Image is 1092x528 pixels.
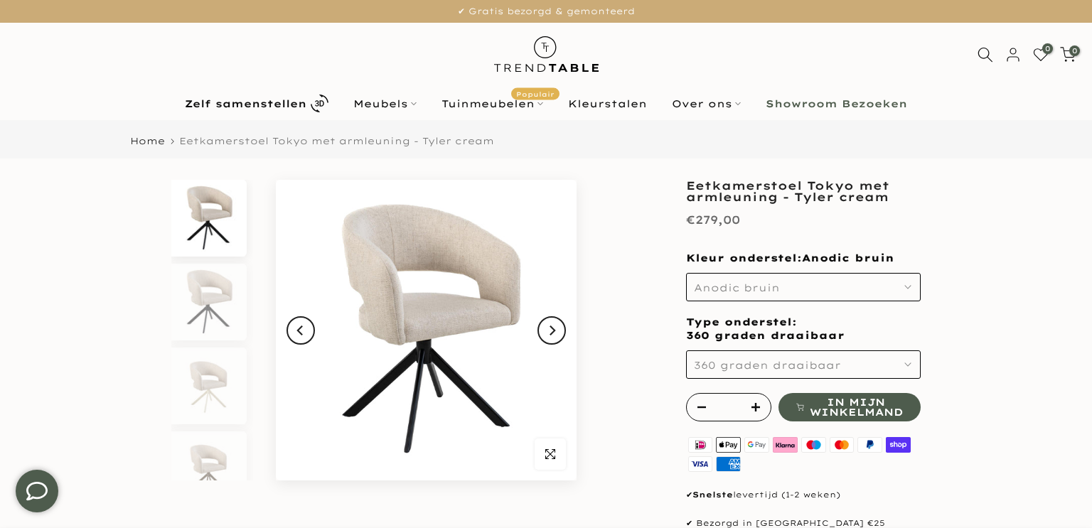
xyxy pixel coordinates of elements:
[686,210,740,230] div: €279,00
[1060,47,1076,63] a: 0
[686,329,845,343] span: 360 graden draaibaar
[1,456,73,527] iframe: toggle-frame
[511,87,560,99] span: Populair
[429,95,556,112] a: TuinmeubelenPopulair
[766,99,907,109] b: Showroom Bezoeken
[810,397,903,417] span: In mijn winkelmand
[660,95,754,112] a: Over ons
[185,99,306,109] b: Zelf samenstellen
[856,436,884,455] img: paypal
[686,350,921,379] button: 360 graden draaibaar
[714,436,743,455] img: apple pay
[686,436,714,455] img: ideal
[484,23,609,86] img: trend-table
[341,95,429,112] a: Meubels
[802,252,894,266] span: Anodic bruin
[1042,43,1053,54] span: 0
[828,436,856,455] img: master
[556,95,660,112] a: Kleurstalen
[694,281,780,294] span: Anodic bruin
[884,436,913,455] img: shopify pay
[173,91,341,116] a: Zelf samenstellen
[743,436,771,455] img: google pay
[686,316,845,343] span: Type onderstel:
[771,436,799,455] img: klarna
[778,393,921,421] button: In mijn winkelmand
[537,316,566,345] button: Next
[694,359,841,372] span: 360 graden draaibaar
[686,180,921,203] h1: Eetkamerstoel Tokyo met armleuning - Tyler cream
[686,488,921,502] p: ✔ levertijd (1-2 weken)
[130,136,165,146] a: Home
[686,273,921,301] button: Anodic bruin
[714,455,743,474] img: american express
[754,95,920,112] a: Showroom Bezoeken
[692,490,733,500] strong: Snelste
[686,252,894,264] span: Kleur onderstel:
[179,135,494,146] span: Eetkamerstoel Tokyo met armleuning - Tyler cream
[18,4,1074,19] p: ✔ Gratis bezorgd & gemonteerd
[686,455,714,474] img: visa
[1033,47,1049,63] a: 0
[287,316,315,345] button: Previous
[799,436,828,455] img: maestro
[1069,45,1080,56] span: 0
